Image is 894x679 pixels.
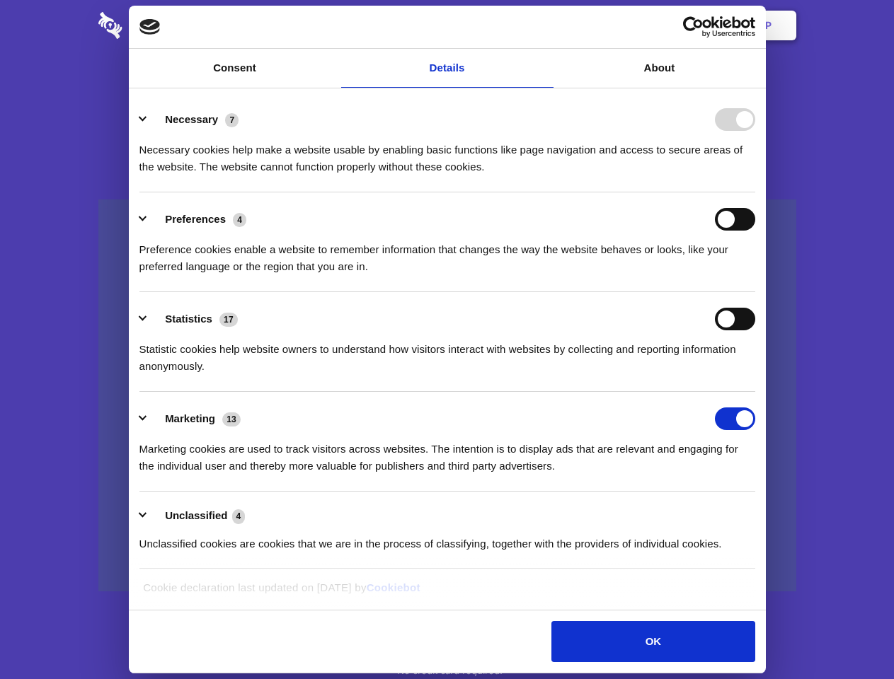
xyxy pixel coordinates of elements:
label: Necessary [165,113,218,125]
label: Statistics [165,313,212,325]
a: Pricing [416,4,477,47]
div: Preference cookies enable a website to remember information that changes the way the website beha... [139,231,755,275]
span: 4 [232,509,246,523]
a: Contact [574,4,639,47]
a: Consent [129,49,341,88]
div: Necessary cookies help make a website usable by enabling basic functions like page navigation and... [139,131,755,175]
h4: Auto-redaction of sensitive data, encrypted data sharing and self-destructing private chats. Shar... [98,129,796,175]
button: Necessary (7) [139,108,248,131]
button: Marketing (13) [139,407,250,430]
a: Cookiebot [367,581,420,593]
a: Details [341,49,554,88]
label: Marketing [165,412,215,424]
label: Preferences [165,213,226,225]
a: Wistia video thumbnail [98,199,796,592]
span: 7 [225,113,239,127]
img: logo [139,19,161,35]
img: logo-wordmark-white-trans-d4663122ce5f474addd5e946df7df03e33cb6a1c49d2221995e7729f52c070b2.svg [98,12,219,39]
button: OK [551,621,755,662]
iframe: Drift Widget Chat Controller [823,608,877,662]
div: Cookie declaration last updated on [DATE] by [132,579,762,607]
a: Usercentrics Cookiebot - opens in a new window [631,16,755,37]
span: 4 [233,213,246,227]
div: Statistic cookies help website owners to understand how visitors interact with websites by collec... [139,330,755,375]
a: Login [642,4,704,47]
span: 17 [219,313,238,327]
span: 13 [222,412,241,426]
div: Marketing cookies are used to track visitors across websites. The intention is to display ads tha... [139,430,755,475]
button: Preferences (4) [139,208,256,231]
div: Unclassified cookies are cookies that we are in the process of classifying, together with the pro... [139,525,755,552]
button: Statistics (17) [139,308,247,330]
h1: Eliminate Slack Data Loss. [98,64,796,115]
a: About [554,49,766,88]
button: Unclassified (4) [139,507,254,525]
